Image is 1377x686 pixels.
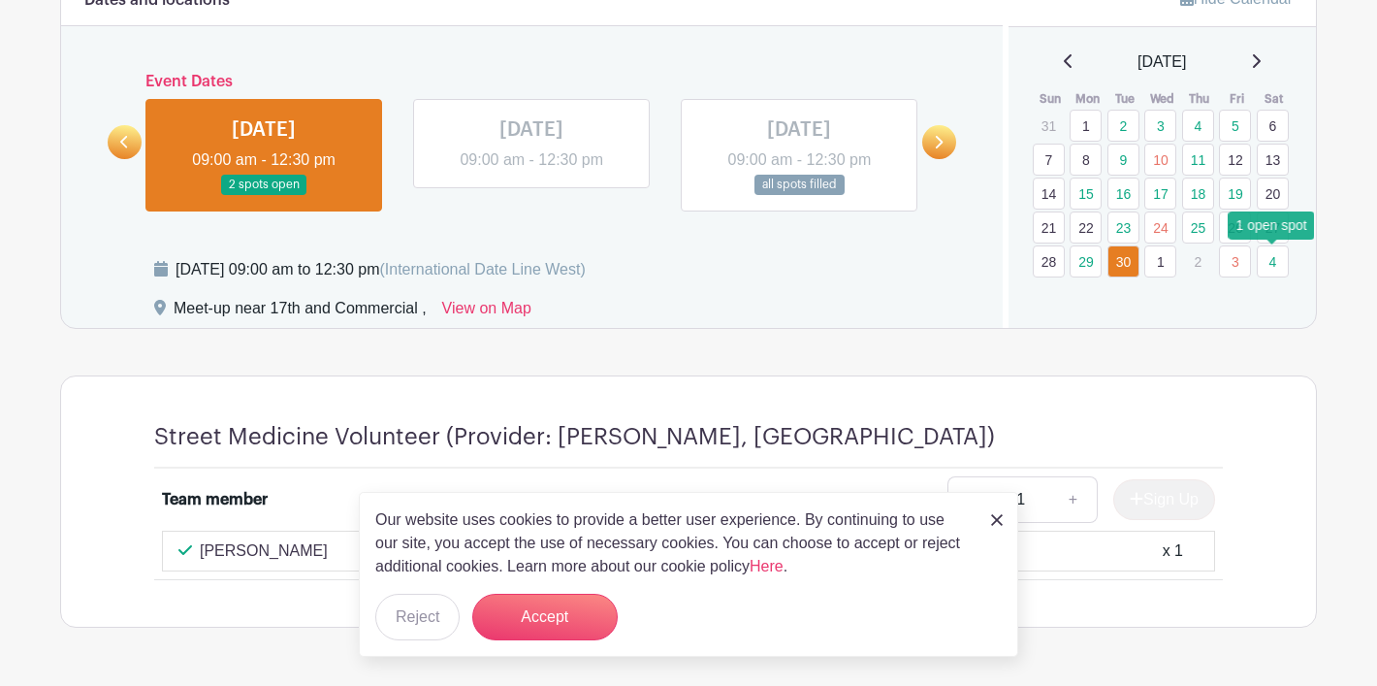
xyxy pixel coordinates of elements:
[1219,178,1251,210] a: 19
[1256,89,1294,109] th: Sat
[375,594,460,640] button: Reject
[1143,89,1181,109] th: Wed
[1144,144,1176,176] a: 10
[1107,110,1139,142] a: 2
[1137,50,1186,74] span: [DATE]
[1182,178,1214,210] a: 18
[1107,144,1139,176] a: 9
[1107,178,1139,210] a: 16
[1163,539,1183,563] div: x 1
[947,476,992,523] a: -
[817,488,932,511] div: 2 spots available
[1144,212,1176,244] a: 24
[1257,245,1289,278] a: 4
[1219,144,1251,176] a: 12
[1069,89,1106,109] th: Mon
[1182,144,1214,176] a: 11
[1219,110,1251,142] a: 5
[176,258,586,281] div: [DATE] 09:00 am to 12:30 pm
[200,539,328,563] p: [PERSON_NAME]
[472,594,618,640] button: Accept
[1049,476,1098,523] a: +
[1032,89,1070,109] th: Sun
[174,297,427,328] div: Meet-up near 17th and Commercial ,
[1181,89,1219,109] th: Thu
[1107,212,1139,244] a: 23
[375,508,971,578] p: Our website uses cookies to provide a better user experience. By continuing to use our site, you ...
[1144,110,1176,142] a: 3
[1229,212,1315,240] div: 1 open spot
[1033,178,1065,210] a: 14
[1182,110,1214,142] a: 4
[1219,212,1251,244] a: 26
[1033,144,1065,176] a: 7
[154,423,995,451] h4: Street Medicine Volunteer (Provider: [PERSON_NAME], [GEOGRAPHIC_DATA])
[1070,144,1102,176] a: 8
[1106,89,1144,109] th: Tue
[379,261,585,278] span: (International Date Line West)
[1144,245,1176,278] a: 1
[1219,245,1251,278] a: 3
[1257,110,1289,142] a: 6
[162,488,268,511] div: Team member
[1033,111,1065,141] p: 31
[1182,212,1214,244] a: 25
[1070,110,1102,142] a: 1
[442,297,531,328] a: View on Map
[1144,178,1176,210] a: 17
[750,558,784,574] a: Here
[1182,246,1214,277] p: 2
[1107,245,1139,278] a: 30
[991,514,1003,526] img: close_button-5f87c8562297e5c2d7936805f587ecaba9071eb48480494691a3f1689db116b3.svg
[1033,212,1065,244] a: 21
[1070,245,1102,278] a: 29
[1033,245,1065,278] a: 28
[1257,144,1289,176] a: 13
[1218,89,1256,109] th: Fri
[1257,178,1289,210] a: 20
[1070,212,1102,244] a: 22
[142,73,922,91] h6: Event Dates
[1070,178,1102,210] a: 15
